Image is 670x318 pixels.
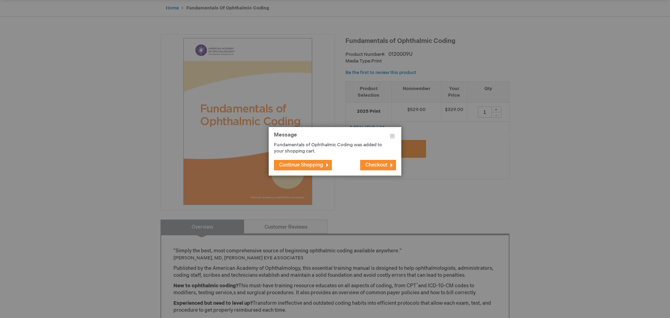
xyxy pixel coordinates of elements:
h1: Message [274,132,396,142]
span: Checkout [365,162,387,168]
button: Continue Shopping [274,160,332,170]
button: Checkout [360,160,396,170]
p: Fundamentals of Ophthalmic Coding was added to your shopping cart. [274,142,386,155]
span: Continue Shopping [279,162,323,168]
